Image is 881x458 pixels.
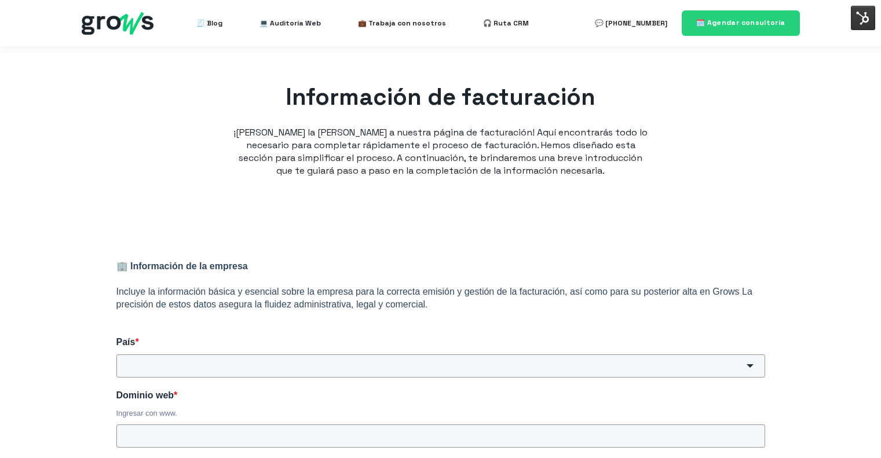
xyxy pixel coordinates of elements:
div: Ingresar con www. [116,408,765,419]
img: grows - hubspot [82,12,153,35]
a: 🎧 Ruta CRM [483,12,529,35]
img: Interruptor del menú de herramientas de HubSpot [851,6,875,30]
h1: Información de facturación [232,81,649,113]
a: 💬 [PHONE_NUMBER] [595,12,667,35]
p: ¡[PERSON_NAME] la [PERSON_NAME] a nuestra página de facturación! Aquí encontrarás todo lo necesar... [232,126,649,177]
iframe: Chat Widget [823,402,881,458]
a: 💼 Trabaja con nosotros [358,12,446,35]
a: 🧾 Blog [196,12,222,35]
span: País [116,337,136,347]
a: 💻 Auditoría Web [259,12,321,35]
a: 🗓️ Agendar consultoría [682,10,800,35]
span: Dominio web [116,390,174,400]
p: Incluye la información básica y esencial sobre la empresa para la correcta emisión y gestión de l... [116,285,765,311]
strong: 🏢 Información de la empresa [116,261,248,271]
span: 🗓️ Agendar consultoría [696,18,785,27]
